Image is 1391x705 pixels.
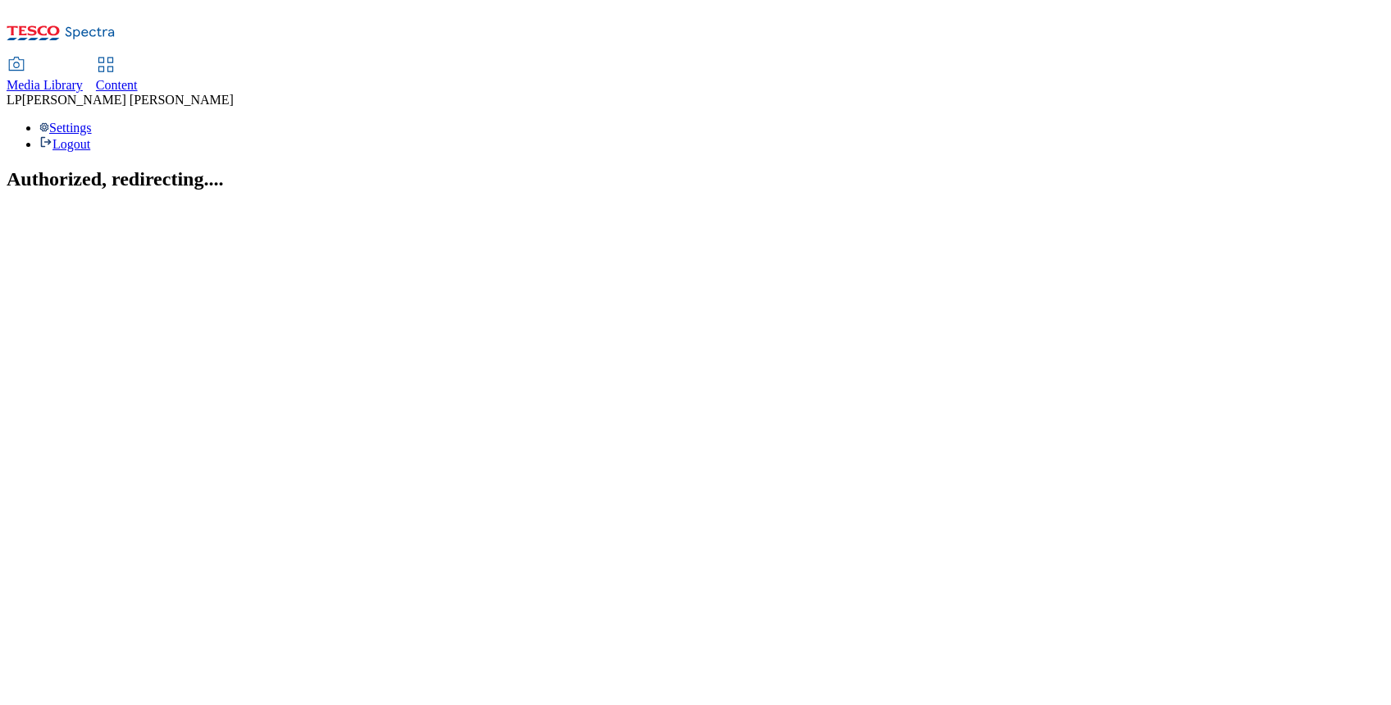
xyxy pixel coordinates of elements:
[22,93,234,107] span: [PERSON_NAME] [PERSON_NAME]
[96,58,138,93] a: Content
[7,78,83,92] span: Media Library
[96,78,138,92] span: Content
[7,168,1384,190] h2: Authorized, redirecting....
[39,121,92,135] a: Settings
[7,58,83,93] a: Media Library
[39,137,90,151] a: Logout
[7,93,22,107] span: LP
